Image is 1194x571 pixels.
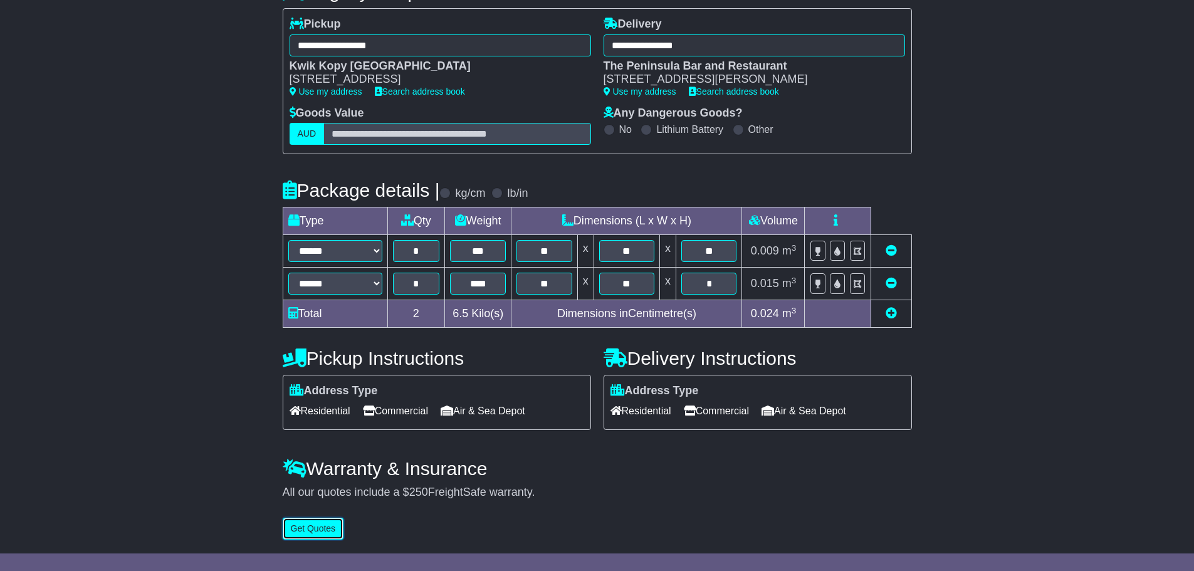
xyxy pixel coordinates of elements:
a: Use my address [604,86,676,97]
span: Air & Sea Depot [762,401,846,421]
div: Kwik Kopy [GEOGRAPHIC_DATA] [290,60,579,73]
td: Kilo(s) [445,300,511,328]
span: Residential [290,401,350,421]
span: 0.009 [751,244,779,257]
td: x [660,235,676,268]
div: [STREET_ADDRESS][PERSON_NAME] [604,73,893,86]
a: Search address book [689,86,779,97]
td: 2 [387,300,445,328]
span: 0.024 [751,307,779,320]
a: Remove this item [886,277,897,290]
label: Pickup [290,18,341,31]
td: Qty [387,207,445,235]
label: Delivery [604,18,662,31]
td: Dimensions (L x W x H) [511,207,742,235]
td: Weight [445,207,511,235]
span: 0.015 [751,277,779,290]
sup: 3 [792,306,797,315]
label: Address Type [610,384,699,398]
td: Dimensions in Centimetre(s) [511,300,742,328]
td: Volume [742,207,805,235]
a: Use my address [290,86,362,97]
h4: Warranty & Insurance [283,458,912,479]
span: Residential [610,401,671,421]
div: All our quotes include a $ FreightSafe warranty. [283,486,912,500]
span: m [782,244,797,257]
h4: Delivery Instructions [604,348,912,369]
h4: Package details | [283,180,440,201]
a: Remove this item [886,244,897,257]
label: lb/in [507,187,528,201]
td: Total [283,300,387,328]
span: 250 [409,486,428,498]
label: AUD [290,123,325,145]
a: Add new item [886,307,897,320]
h4: Pickup Instructions [283,348,591,369]
label: Goods Value [290,107,364,120]
label: Any Dangerous Goods? [604,107,743,120]
label: Address Type [290,384,378,398]
label: Lithium Battery [656,123,723,135]
span: m [782,277,797,290]
label: No [619,123,632,135]
sup: 3 [792,276,797,285]
span: m [782,307,797,320]
td: Type [283,207,387,235]
td: x [660,268,676,300]
div: [STREET_ADDRESS] [290,73,579,86]
span: Commercial [684,401,749,421]
sup: 3 [792,243,797,253]
a: Search address book [375,86,465,97]
button: Get Quotes [283,518,344,540]
td: x [577,268,594,300]
span: Air & Sea Depot [441,401,525,421]
span: 6.5 [453,307,468,320]
label: Other [748,123,773,135]
td: x [577,235,594,268]
span: Commercial [363,401,428,421]
div: The Peninsula Bar and Restaurant [604,60,893,73]
label: kg/cm [455,187,485,201]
